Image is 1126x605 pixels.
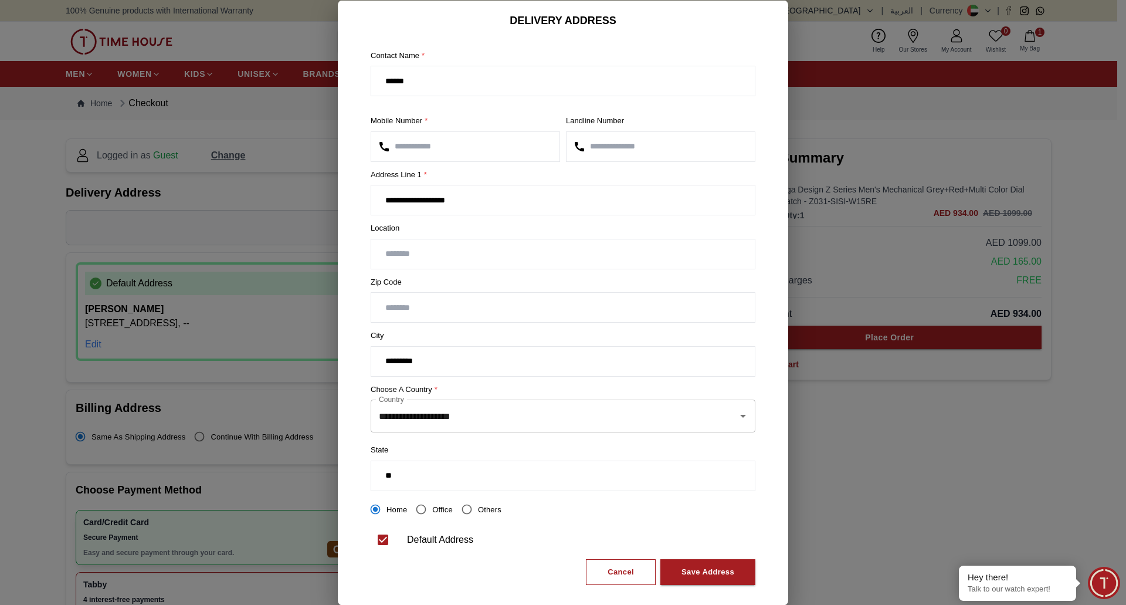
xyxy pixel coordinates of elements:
label: State [371,444,755,456]
span: Office [432,505,453,513]
div: Hey there! [968,572,1067,583]
div: Save Address [681,565,734,579]
h6: DELIVERY ADDRESS [361,12,765,28]
label: Mobile Number [371,115,560,127]
label: Country [379,394,404,404]
div: Default Address [407,532,473,546]
label: Contact Name [371,49,755,61]
label: Location [371,222,755,234]
label: Landline Number [566,115,755,127]
label: Choose a country [371,383,755,395]
div: Chat Widget [1088,567,1120,599]
button: Cancel [586,559,656,585]
button: Save Address [660,559,755,585]
button: Open [735,408,751,424]
label: Address Line 1 [371,168,755,180]
span: Others [478,505,501,513]
p: Talk to our watch expert! [968,584,1067,594]
div: Cancel [608,565,634,579]
label: City [371,330,755,342]
label: Zip Code [371,276,755,288]
span: Home [386,505,407,513]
